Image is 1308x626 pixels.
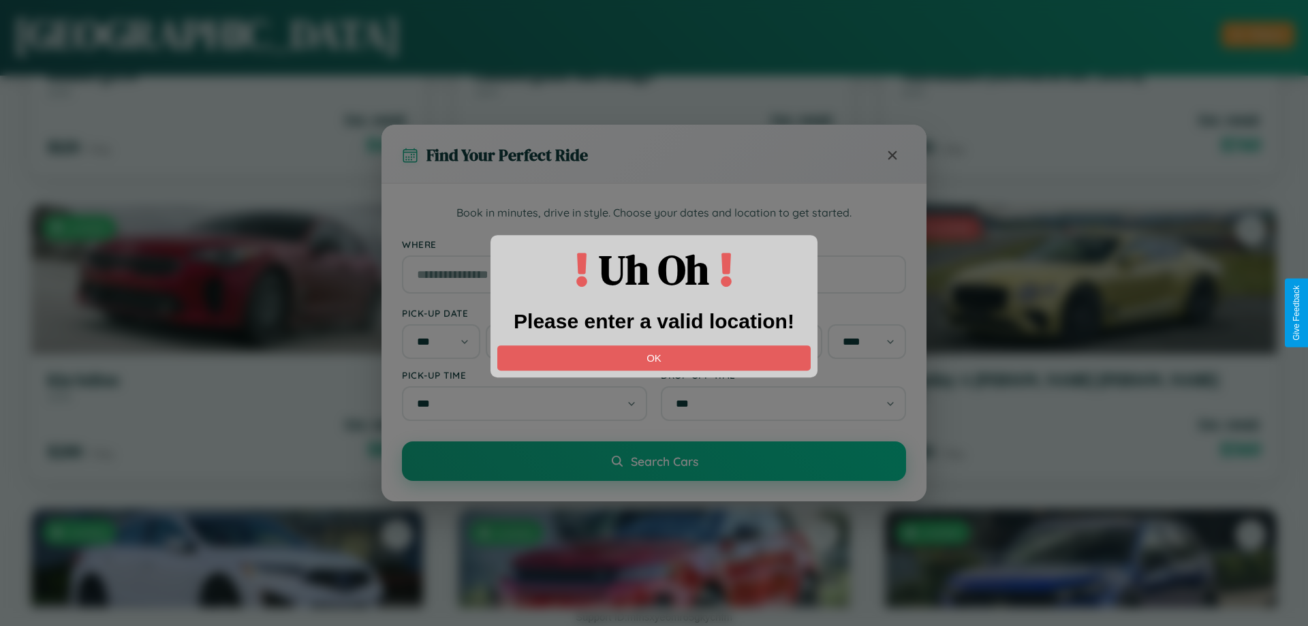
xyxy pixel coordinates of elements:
label: Pick-up Time [402,369,647,381]
span: Search Cars [631,454,698,469]
h3: Find Your Perfect Ride [426,144,588,166]
label: Drop-off Date [661,307,906,319]
label: Pick-up Date [402,307,647,319]
label: Drop-off Time [661,369,906,381]
p: Book in minutes, drive in style. Choose your dates and location to get started. [402,204,906,222]
label: Where [402,238,906,250]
